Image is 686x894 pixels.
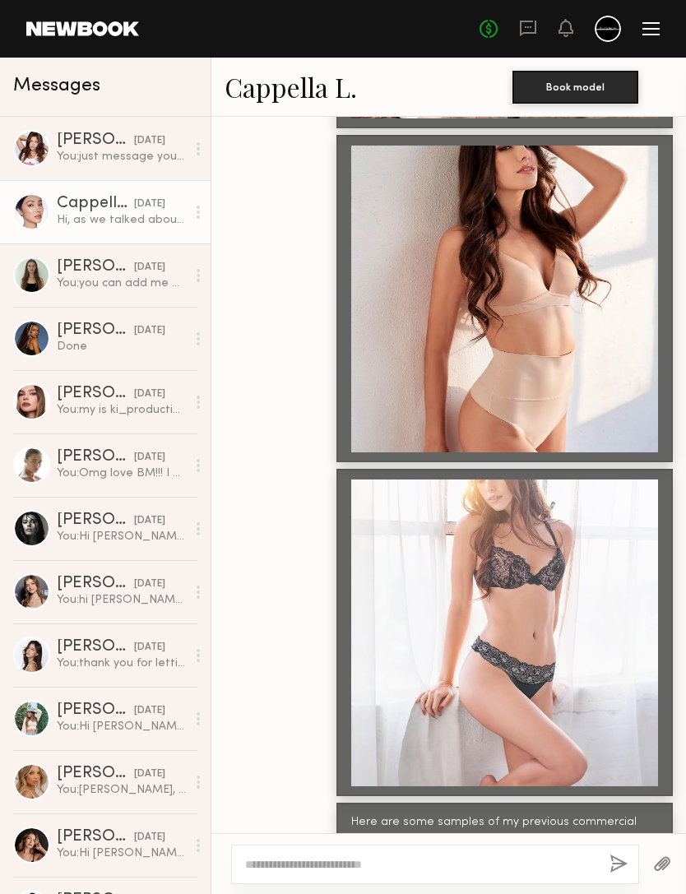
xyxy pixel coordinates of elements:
[57,592,186,608] div: You: hi [PERSON_NAME], I am currently working on some vintage film style concepts. I am planning ...
[134,767,165,782] div: [DATE]
[134,830,165,845] div: [DATE]
[57,655,186,671] div: You: thank you for letting me know.
[134,197,165,212] div: [DATE]
[57,212,186,228] div: Hi, as we talked about before …. I live a bit distance from downtown, so there’s a travel
[134,323,165,339] div: [DATE]
[57,529,186,544] div: You: Hi [PERSON_NAME], I am currently working on some vintage film style concepts. I am planning ...
[134,513,165,529] div: [DATE]
[57,719,186,734] div: You: Hi [PERSON_NAME], I am currently working on some vintage film style concepts. I am planning ...
[57,766,134,782] div: [PERSON_NAME]
[57,466,186,481] div: You: Omg love BM!!! I heard there was some crazy sand storm this year.
[57,149,186,164] div: You: just message you on IG.
[57,845,186,861] div: You: Hi [PERSON_NAME], I am currently working on some vintage film style concepts. I am planning ...
[57,322,134,339] div: [PERSON_NAME]
[57,576,134,592] div: [PERSON_NAME]
[57,386,134,402] div: [PERSON_NAME]
[134,640,165,655] div: [DATE]
[57,402,186,418] div: You: my is ki_production
[225,69,357,104] a: Cappella L.
[57,339,186,354] div: Done
[134,703,165,719] div: [DATE]
[134,387,165,402] div: [DATE]
[351,813,658,851] div: Here are some samples of my previous commercial work.
[512,79,638,93] a: Book model
[134,133,165,149] div: [DATE]
[57,782,186,798] div: You: [PERSON_NAME], How have you been? I am planning another shoot. Are you available in Sep? Tha...
[134,577,165,592] div: [DATE]
[13,76,100,95] span: Messages
[512,71,638,104] button: Book model
[57,449,134,466] div: [PERSON_NAME]
[57,512,134,529] div: [PERSON_NAME]
[57,276,186,291] div: You: you can add me at Ki_production.
[134,260,165,276] div: [DATE]
[57,259,134,276] div: [PERSON_NAME]
[57,196,134,212] div: Cappella L.
[57,829,134,845] div: [PERSON_NAME]
[57,639,134,655] div: [PERSON_NAME]
[134,450,165,466] div: [DATE]
[57,132,134,149] div: [PERSON_NAME]
[57,702,134,719] div: [PERSON_NAME]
